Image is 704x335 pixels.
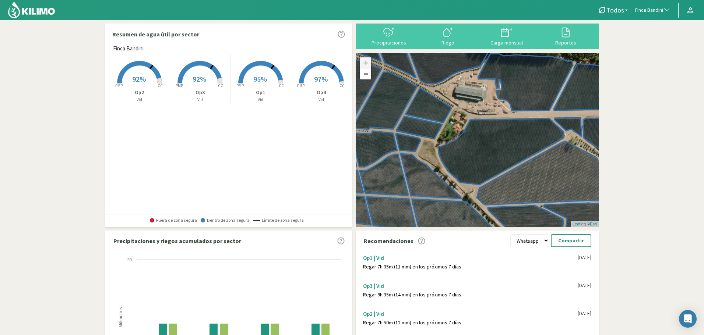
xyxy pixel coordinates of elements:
[339,83,345,88] tspan: CC
[420,40,475,45] div: Riego
[571,221,599,227] div: | ©
[551,234,591,247] button: Compartir
[363,320,578,326] div: Regar 7h 50m (12 mm) en los próximos 7 días
[253,218,304,223] span: Límite de zona segura
[297,83,305,88] tspan: PMP
[109,97,170,103] p: Vid
[360,68,371,79] a: Zoom out
[115,83,123,88] tspan: PMP
[291,89,352,96] p: Op4
[7,1,56,19] img: Kilimo
[631,2,674,18] button: Finca Bandini
[113,44,144,53] span: Finca Bandini
[236,83,244,88] tspan: PMP
[170,89,230,96] p: Op3
[112,30,199,39] p: Resumen de agua útil por sector
[578,282,591,289] div: [DATE]
[314,74,328,83] span: 97%
[573,222,585,226] a: Leaflet
[218,83,223,88] tspan: CC
[362,40,416,45] div: Precipitaciones
[291,97,352,103] p: Vid
[109,89,170,96] p: Op2
[578,254,591,261] div: [DATE]
[606,6,624,14] span: Todos
[176,83,183,88] tspan: PMP
[363,310,578,317] div: Op2 | Vid
[578,310,591,317] div: [DATE]
[590,222,597,226] a: Esri
[558,236,584,245] p: Compartir
[118,307,123,328] text: Milímetros
[201,218,250,223] span: Dentro de zona segura
[418,26,477,46] button: Riego
[193,74,206,83] span: 92%
[363,292,578,298] div: Regar 9h 35m (14 mm) en los próximos 7 días
[538,40,593,45] div: Reportes
[253,74,267,83] span: 95%
[132,74,146,83] span: 92%
[363,264,578,270] div: Regar 7h 35m (11 mm) en los próximos 7 días
[360,57,371,68] a: Zoom in
[479,40,534,45] div: Carga mensual
[359,26,418,46] button: Precipitaciones
[536,26,595,46] button: Reportes
[150,218,197,223] span: Fuera de zona segura
[170,97,230,103] p: Vid
[363,254,578,261] div: Op1 | Vid
[477,26,536,46] button: Carga mensual
[279,83,284,88] tspan: CC
[113,236,241,245] p: Precipitaciones y riegos acumulados por sector
[230,89,291,96] p: Op1
[635,7,663,14] span: Finca Bandini
[230,97,291,103] p: Vid
[127,257,132,262] text: 20
[679,310,697,328] div: Open Intercom Messenger
[363,282,578,289] div: Op3 | Vid
[158,83,163,88] tspan: CC
[364,236,413,245] p: Recomendaciones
